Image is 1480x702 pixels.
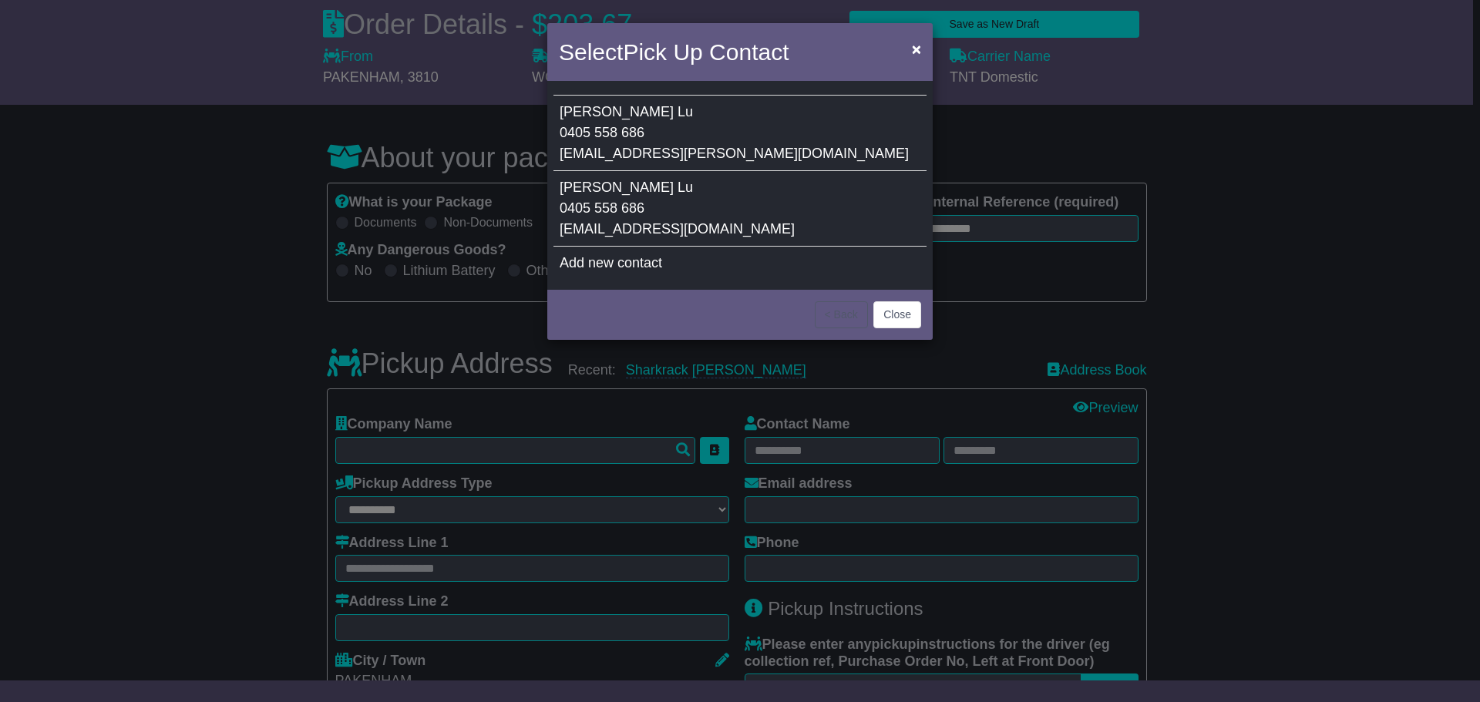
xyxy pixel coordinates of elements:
span: 0405 558 686 [560,200,644,216]
span: Pick Up [623,39,702,65]
button: Close [904,33,929,65]
span: [PERSON_NAME] [560,104,674,119]
button: Close [873,301,921,328]
button: < Back [815,301,868,328]
span: [PERSON_NAME] [560,180,674,195]
span: × [912,40,921,58]
span: 0405 558 686 [560,125,644,140]
span: Contact [709,39,789,65]
span: [EMAIL_ADDRESS][DOMAIN_NAME] [560,221,795,237]
span: Add new contact [560,255,662,270]
span: [EMAIL_ADDRESS][PERSON_NAME][DOMAIN_NAME] [560,146,909,161]
span: Lu [678,104,693,119]
h4: Select [559,35,789,69]
span: Lu [678,180,693,195]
